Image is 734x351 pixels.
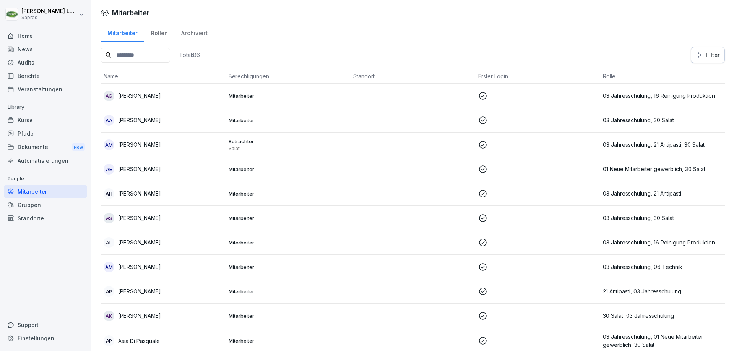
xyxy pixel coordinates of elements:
[118,189,161,197] p: [PERSON_NAME]
[603,92,722,100] p: 03 Jahresschulung, 16 Reinigung Produktion
[229,166,348,173] p: Mitarbeiter
[101,69,226,84] th: Name
[696,51,720,59] div: Filter
[691,47,724,63] button: Filter
[118,287,161,295] p: [PERSON_NAME]
[229,288,348,295] p: Mitarbeiter
[603,141,722,149] p: 03 Jahresschulung, 21 Antipasti, 30 Salat
[118,141,161,149] p: [PERSON_NAME]
[229,138,348,145] p: Betrachter
[104,237,114,248] div: AL
[118,238,161,246] p: [PERSON_NAME]
[350,69,475,84] th: Standort
[229,117,348,124] p: Mitarbeiter
[226,69,351,84] th: Berechtigungen
[229,312,348,319] p: Mitarbeiter
[229,146,348,152] p: Salat
[4,154,87,167] a: Automatisierungen
[104,115,114,126] div: AA
[4,127,87,140] a: Pfade
[603,189,722,197] p: 03 Jahresschulung, 21 Antipasti
[4,82,87,96] a: Veranstaltungen
[603,238,722,246] p: 03 Jahresschulung, 16 Reinigung Produktion
[104,213,114,223] div: AS
[4,69,87,82] a: Berichte
[179,51,200,58] p: Total: 86
[4,212,87,225] a: Standorte
[104,139,114,150] div: AM
[21,8,77,15] p: [PERSON_NAME] Loske
[118,92,161,100] p: [PERSON_NAME]
[603,165,722,173] p: 01 Neue Mitarbeiter gewerblich, 30 Salat
[118,214,161,222] p: [PERSON_NAME]
[104,91,114,101] div: AG
[229,264,348,270] p: Mitarbeiter
[104,262,114,272] div: AM
[4,56,87,69] a: Audits
[174,23,214,42] a: Archiviert
[21,15,77,20] p: Sapros
[4,42,87,56] a: News
[4,140,87,154] a: DokumenteNew
[118,337,160,345] p: Asia Di Pasquale
[603,312,722,320] p: 30 Salat, 03 Jahresschulung
[603,214,722,222] p: 03 Jahresschulung, 30 Salat
[104,311,114,321] div: AK
[104,164,114,175] div: AE
[118,165,161,173] p: [PERSON_NAME]
[4,318,87,332] div: Support
[4,101,87,113] p: Library
[104,286,114,297] div: AP
[4,140,87,154] div: Dokumente
[229,92,348,99] p: Mitarbeiter
[4,332,87,345] a: Einstellungen
[72,143,85,152] div: New
[229,215,348,222] p: Mitarbeiter
[4,185,87,198] a: Mitarbeiter
[229,337,348,344] p: Mitarbeiter
[600,69,725,84] th: Rolle
[118,116,161,124] p: [PERSON_NAME]
[144,23,174,42] a: Rollen
[4,173,87,185] p: People
[104,188,114,199] div: AH
[104,335,114,346] div: AP
[603,287,722,295] p: 21 Antipasti, 03 Jahresschulung
[603,116,722,124] p: 03 Jahresschulung, 30 Salat
[4,198,87,212] a: Gruppen
[118,312,161,320] p: [PERSON_NAME]
[4,113,87,127] a: Kurse
[118,263,161,271] p: [PERSON_NAME]
[475,69,600,84] th: Erster Login
[603,333,722,349] p: 03 Jahresschulung, 01 Neue Mitarbeiter gewerblich, 30 Salat
[101,23,144,42] a: Mitarbeiter
[4,29,87,42] a: Home
[112,8,149,18] h1: Mitarbeiter
[603,263,722,271] p: 03 Jahresschulung, 06 Technik
[229,239,348,246] p: Mitarbeiter
[229,190,348,197] p: Mitarbeiter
